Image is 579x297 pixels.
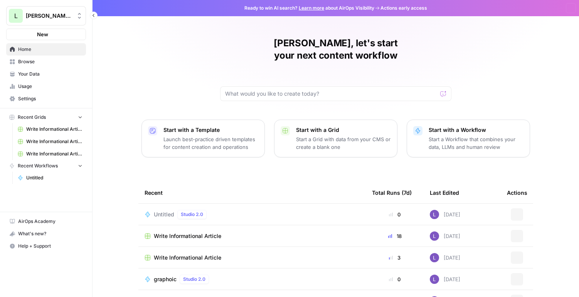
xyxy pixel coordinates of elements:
[430,275,439,284] img: rn7sh892ioif0lo51687sih9ndqw
[154,254,221,262] span: Write Informational Article
[407,120,530,157] button: Start with a WorkflowStart a Workflow that combines your data, LLMs and human review
[430,210,439,219] img: rn7sh892ioif0lo51687sih9ndqw
[18,71,82,78] span: Your Data
[372,211,417,218] div: 0
[26,174,82,181] span: Untitled
[225,90,437,98] input: What would you like to create today?
[18,162,58,169] span: Recent Workflows
[26,138,82,145] span: Write Informational Article
[6,93,86,105] a: Settings
[372,182,412,203] div: Total Runs (7d)
[145,182,360,203] div: Recent
[6,215,86,228] a: AirOps Academy
[154,232,221,240] span: Write Informational Article
[145,275,360,284] a: graphoicStudio 2.0
[6,80,86,93] a: Usage
[18,114,46,121] span: Recent Grids
[18,58,82,65] span: Browse
[507,182,527,203] div: Actions
[154,275,177,283] span: graphoic
[18,46,82,53] span: Home
[154,211,174,218] span: Untitled
[6,43,86,56] a: Home
[429,135,523,151] p: Start a Workflow that combines your data, LLMs and human review
[141,120,265,157] button: Start with a TemplateLaunch best-practice driven templates for content creation and operations
[220,37,451,62] h1: [PERSON_NAME], let's start your next content workflow
[145,210,360,219] a: UntitledStudio 2.0
[14,148,86,160] a: Write Informational Article
[26,12,72,20] span: [PERSON_NAME]'s AirCraft
[163,126,258,134] p: Start with a Template
[26,126,82,133] span: Write Informational Article
[274,120,397,157] button: Start with a GridStart a Grid with data from your CMS or create a blank one
[380,5,427,12] span: Actions early access
[296,135,391,151] p: Start a Grid with data from your CMS or create a blank one
[430,275,460,284] div: [DATE]
[6,111,86,123] button: Recent Grids
[6,56,86,68] a: Browse
[6,228,86,240] button: What's new?
[430,253,439,262] img: rn7sh892ioif0lo51687sih9ndqw
[6,240,86,252] button: Help + Support
[6,160,86,172] button: Recent Workflows
[299,5,324,11] a: Learn more
[145,254,360,262] a: Write Informational Article
[430,210,460,219] div: [DATE]
[6,6,86,25] button: Workspace: Lily's AirCraft
[7,228,86,240] div: What's new?
[37,30,48,38] span: New
[145,232,360,240] a: Write Informational Article
[163,135,258,151] p: Launch best-practice driven templates for content creation and operations
[181,211,203,218] span: Studio 2.0
[430,231,439,241] img: rn7sh892ioif0lo51687sih9ndqw
[14,135,86,148] a: Write Informational Article
[296,126,391,134] p: Start with a Grid
[14,172,86,184] a: Untitled
[372,254,417,262] div: 3
[430,182,459,203] div: Last Edited
[183,276,205,283] span: Studio 2.0
[430,231,460,241] div: [DATE]
[372,275,417,283] div: 0
[429,126,523,134] p: Start with a Workflow
[6,29,86,40] button: New
[18,218,82,225] span: AirOps Academy
[6,68,86,80] a: Your Data
[14,123,86,135] a: Write Informational Article
[14,11,18,20] span: L
[244,5,374,12] span: Ready to win AI search? about AirOps Visibility
[18,83,82,90] span: Usage
[430,253,460,262] div: [DATE]
[372,232,417,240] div: 18
[18,95,82,102] span: Settings
[26,150,82,157] span: Write Informational Article
[18,243,82,250] span: Help + Support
